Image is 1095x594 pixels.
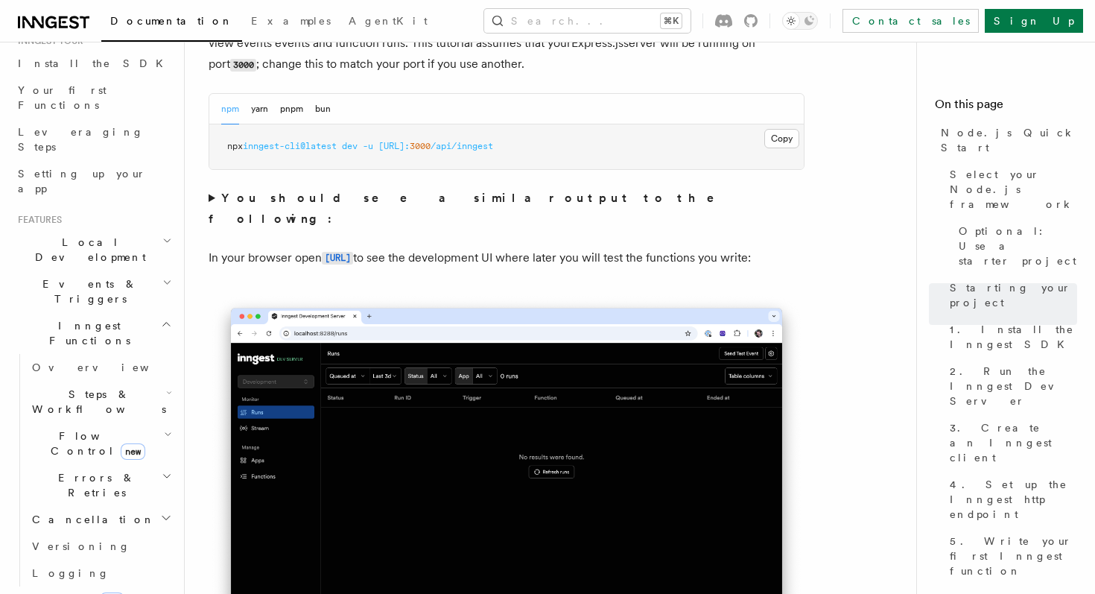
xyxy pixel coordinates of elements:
[985,9,1083,33] a: Sign Up
[18,126,144,153] span: Leveraging Steps
[944,414,1077,471] a: 3. Create an Inngest client
[941,125,1077,155] span: Node.js Quick Start
[363,141,373,151] span: -u
[32,567,110,579] span: Logging
[209,247,804,269] p: In your browser open to see the development UI where later you will test the functions you write:
[431,141,493,151] span: /api/inngest
[944,161,1077,218] a: Select your Node.js framework
[18,57,172,69] span: Install the SDK
[209,188,804,230] summary: You should see a similar output to the following:
[121,443,145,460] span: new
[32,361,185,373] span: Overview
[18,84,107,111] span: Your first Functions
[349,15,428,27] span: AgentKit
[944,528,1077,584] a: 5. Write your first Inngest function
[101,4,242,42] a: Documentation
[26,464,175,506] button: Errors & Retries
[221,94,239,124] button: npm
[26,506,175,533] button: Cancellation
[26,354,175,381] a: Overview
[322,252,353,265] code: [URL]
[18,168,146,195] span: Setting up your app
[950,167,1077,212] span: Select your Node.js framework
[12,318,161,348] span: Inngest Functions
[950,322,1077,352] span: 1. Install the Inngest SDK
[959,224,1077,268] span: Optional: Use a starter project
[950,280,1077,310] span: Starting your project
[342,141,358,151] span: dev
[251,15,331,27] span: Examples
[26,387,166,417] span: Steps & Workflows
[32,540,130,552] span: Versioning
[322,250,353,265] a: [URL]
[243,141,337,151] span: inngest-cli@latest
[944,274,1077,316] a: Starting your project
[661,13,682,28] kbd: ⌘K
[950,534,1077,578] span: 5. Write your first Inngest function
[209,191,735,226] strong: You should see a similar output to the following:
[950,364,1077,408] span: 2. Run the Inngest Dev Server
[12,160,175,202] a: Setting up your app
[209,12,804,75] p: Next, start the , which is a fast, in-memory version of Inngest where you can quickly send and vi...
[26,470,162,500] span: Errors & Retries
[227,141,243,151] span: npx
[935,119,1077,161] a: Node.js Quick Start
[378,141,410,151] span: [URL]:
[26,423,175,464] button: Flow Controlnew
[340,4,437,40] a: AgentKit
[950,477,1077,522] span: 4. Set up the Inngest http endpoint
[26,533,175,560] a: Versioning
[764,129,799,148] button: Copy
[26,429,164,458] span: Flow Control
[110,15,233,27] span: Documentation
[935,95,1077,119] h4: On this page
[842,9,979,33] a: Contact sales
[26,560,175,587] a: Logging
[12,354,175,587] div: Inngest Functions
[944,358,1077,414] a: 2. Run the Inngest Dev Server
[944,316,1077,358] a: 1. Install the Inngest SDK
[26,381,175,423] button: Steps & Workflows
[12,277,162,306] span: Events & Triggers
[242,4,340,40] a: Examples
[12,271,175,312] button: Events & Triggers
[12,214,62,226] span: Features
[410,141,431,151] span: 3000
[251,94,268,124] button: yarn
[12,77,175,119] a: Your first Functions
[484,9,691,33] button: Search...⌘K
[230,59,256,72] code: 3000
[280,94,303,124] button: pnpm
[12,119,175,160] a: Leveraging Steps
[953,218,1077,274] a: Optional: Use a starter project
[12,229,175,271] button: Local Development
[26,512,155,527] span: Cancellation
[782,12,818,30] button: Toggle dark mode
[12,50,175,77] a: Install the SDK
[12,312,175,354] button: Inngest Functions
[315,94,331,124] button: bun
[12,235,162,265] span: Local Development
[950,420,1077,465] span: 3. Create an Inngest client
[944,471,1077,528] a: 4. Set up the Inngest http endpoint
